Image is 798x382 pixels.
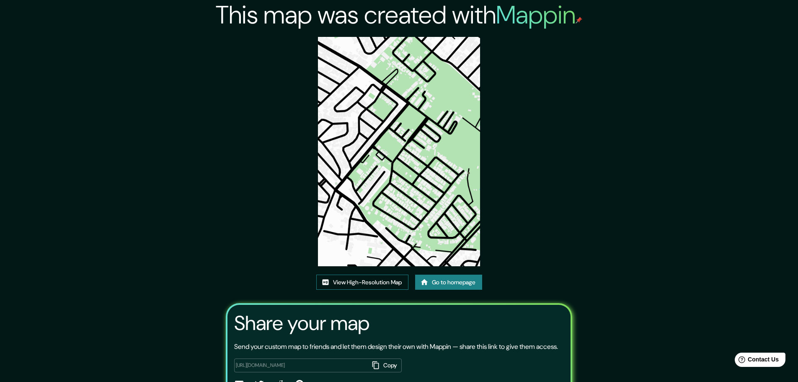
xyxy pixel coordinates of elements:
button: Copy [369,359,402,372]
img: mappin-pin [576,17,582,23]
img: created-map [318,37,480,266]
h3: Share your map [234,312,369,335]
a: Go to homepage [415,275,482,290]
a: View High-Resolution Map [316,275,408,290]
iframe: Help widget launcher [723,349,789,373]
p: Send your custom map to friends and let them design their own with Mappin — share this link to gi... [234,342,558,352]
